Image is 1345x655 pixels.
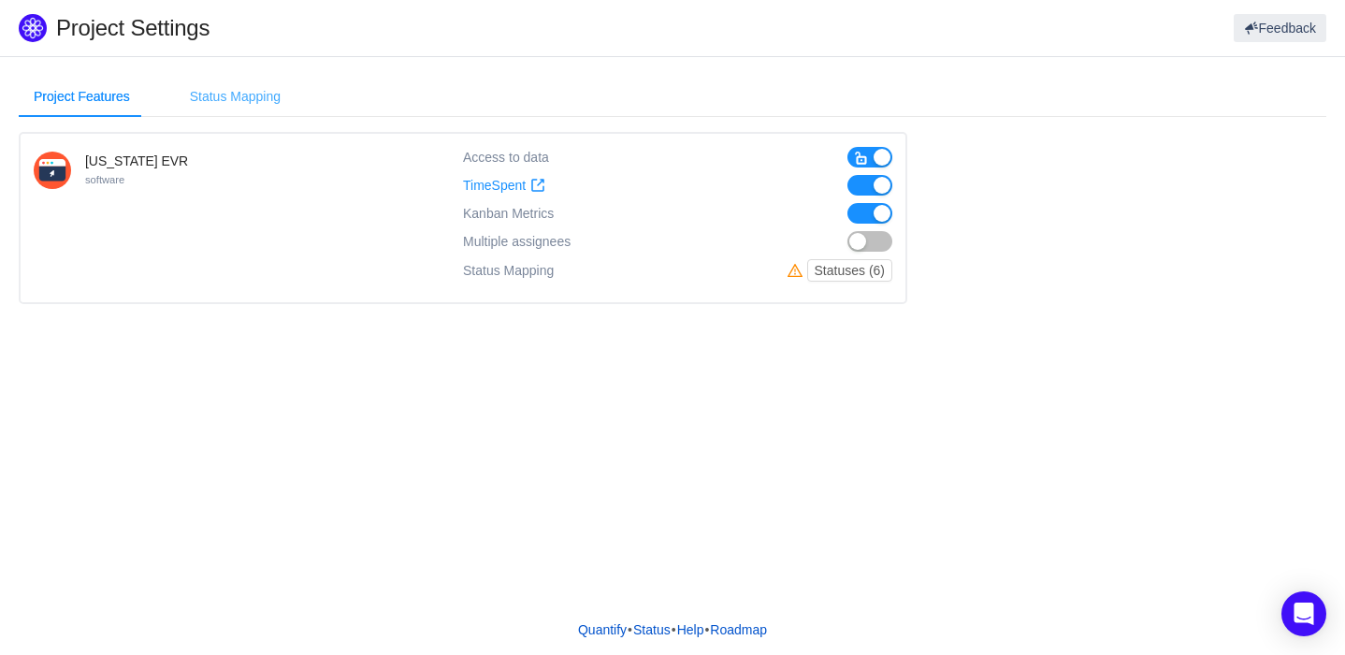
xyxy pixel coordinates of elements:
a: Help [676,616,705,644]
img: 16214 [34,152,71,189]
a: Roadmap [709,616,768,644]
div: Status Mapping [175,76,296,118]
a: TimeSpent [463,178,545,194]
a: Quantify [577,616,628,644]
span: • [628,622,632,637]
span: TimeSpent [463,178,526,194]
img: Quantify [19,14,47,42]
button: Statuses (6) [807,259,892,282]
small: software [85,174,124,185]
div: Project Features [19,76,145,118]
i: icon: warning [788,263,807,278]
span: Kanban Metrics [463,206,554,221]
button: Feedback [1234,14,1326,42]
h4: [US_STATE] EVR [85,152,188,170]
h1: Project Settings [56,14,806,42]
div: Access to data [463,147,549,167]
div: Status Mapping [463,259,554,282]
span: • [704,622,709,637]
span: • [672,622,676,637]
span: Multiple assignees [463,234,571,250]
div: Open Intercom Messenger [1281,591,1326,636]
a: Status [632,616,672,644]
